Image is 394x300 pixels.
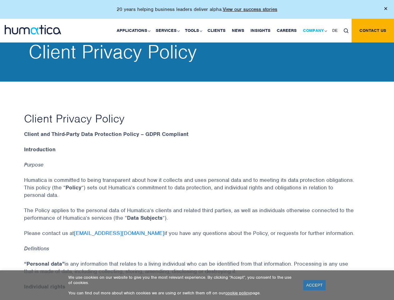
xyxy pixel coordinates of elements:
p: You can find out more about which cookies we are using or switch them off on our page. [68,290,295,296]
a: Contact us [352,19,394,42]
p: Please contact us at if you have any questions about the Policy, or requests for further informat... [24,229,370,245]
img: search_icon [344,28,348,33]
p: We use cookies on our website to give you the most relevant experience. By clicking “Accept”, you... [68,275,295,285]
span: DE [332,28,338,33]
img: logo [5,25,61,34]
a: cookie policy [225,290,250,296]
a: News [229,19,247,42]
a: Applications [114,19,153,42]
strong: Data Subjects [127,214,163,221]
a: [EMAIL_ADDRESS][DOMAIN_NAME] [74,230,164,237]
a: ACCEPT [303,280,326,290]
a: Clients [204,19,229,42]
a: Tools [182,19,204,42]
p: 20 years helping business leaders deliver alpha. [117,6,277,12]
a: Insights [247,19,274,42]
p: is any information that relates to a living individual who can be identified from that informatio... [24,260,370,283]
p: Humatica is committed to being transparent about how it collects and uses personal data and to me... [24,176,370,207]
strong: Introduction [24,146,56,153]
a: DE [329,19,341,42]
strong: “Personal data” [24,260,65,267]
p: The Policy applies to the personal data of Humatica’s clients and related third parties, as well ... [24,207,370,229]
h2: Client Privacy Policy [29,42,375,61]
a: View our success stories [223,6,277,12]
a: Company [300,19,329,42]
em: Definitions [24,245,49,252]
a: Careers [274,19,300,42]
a: Services [153,19,182,42]
em: Purpose [24,161,44,168]
strong: Policy [66,184,81,191]
strong: Client and Third-Party Data Protection Policy – GDPR Compliant [24,131,188,137]
h1: Client Privacy Policy [24,111,370,126]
